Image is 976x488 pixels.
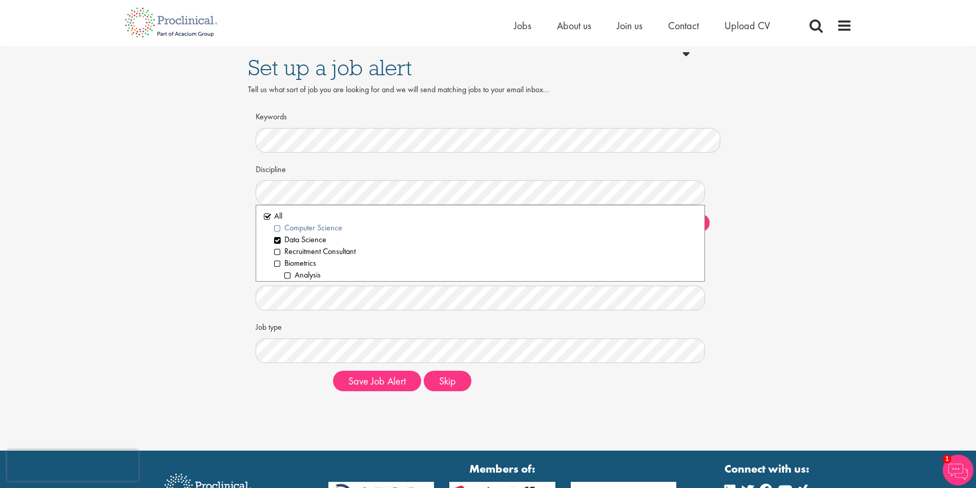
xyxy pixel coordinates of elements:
label: Discipline [256,160,325,176]
li: Analysis [284,269,697,281]
span: 1 [943,455,951,463]
li: All [264,210,697,222]
h1: Set up a job alert [248,56,729,79]
div: Tell us what sort of job you are looking for and we will send matching jobs to your email inbox... [248,84,729,108]
label: Job type [256,318,325,333]
li: Recruitment Consultant [274,246,697,258]
strong: Members of: [328,461,677,477]
a: Join us [617,19,642,32]
a: Jobs [514,19,531,32]
label: Keywords [256,108,325,123]
a: Upload CV [724,19,770,32]
button: Skip [424,371,471,391]
a: About us [557,19,591,32]
li: Computer Science [274,222,697,234]
iframe: reCAPTCHA [7,450,138,481]
a: Contact [668,19,699,32]
li: Biometrics [274,258,697,269]
li: Data Science [274,234,697,246]
li: Statistics [284,281,697,292]
strong: Connect with us: [724,461,812,477]
img: Chatbot [943,455,973,485]
button: Save Job Alert [333,371,421,391]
